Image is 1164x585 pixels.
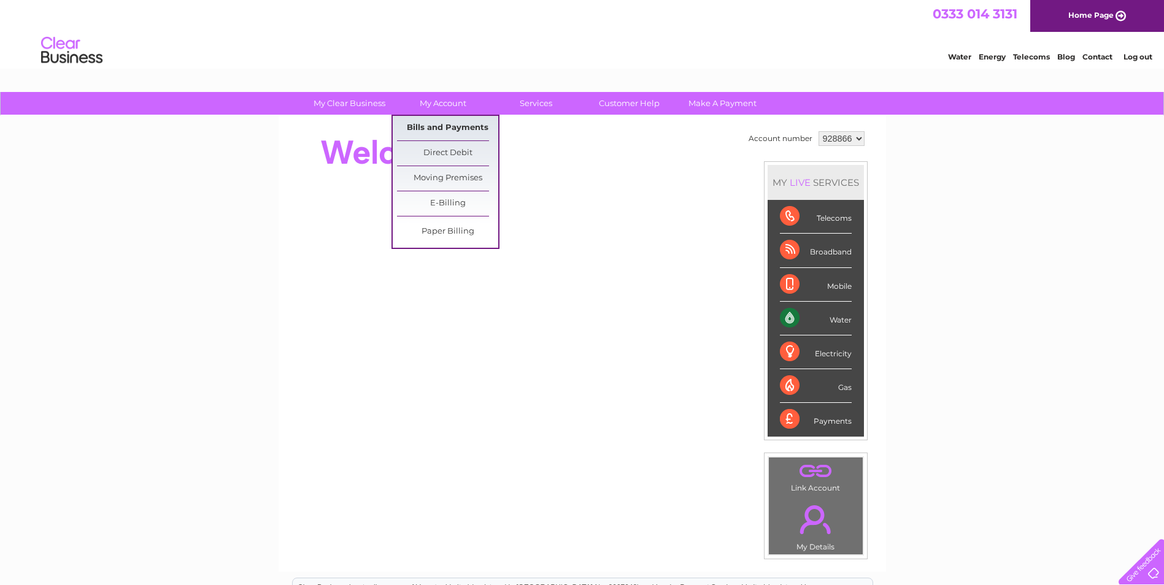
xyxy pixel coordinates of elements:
[780,403,852,436] div: Payments
[780,302,852,335] div: Water
[780,369,852,403] div: Gas
[979,52,1006,61] a: Energy
[746,128,815,149] td: Account number
[948,52,971,61] a: Water
[1057,52,1075,61] a: Blog
[397,141,498,166] a: Direct Debit
[1082,52,1112,61] a: Contact
[579,92,680,115] a: Customer Help
[768,457,863,495] td: Link Account
[397,166,498,191] a: Moving Premises
[397,220,498,244] a: Paper Billing
[1013,52,1050,61] a: Telecoms
[485,92,587,115] a: Services
[787,177,813,188] div: LIVE
[293,7,873,59] div: Clear Business is a trading name of Verastar Limited (registered in [GEOGRAPHIC_DATA] No. 3667643...
[397,191,498,216] a: E-Billing
[768,495,863,555] td: My Details
[768,165,864,200] div: MY SERVICES
[772,461,860,482] a: .
[933,6,1017,21] a: 0333 014 3131
[780,335,852,369] div: Electricity
[40,32,103,69] img: logo.png
[780,268,852,302] div: Mobile
[299,92,400,115] a: My Clear Business
[780,200,852,234] div: Telecoms
[397,116,498,140] a: Bills and Payments
[1124,52,1152,61] a: Log out
[392,92,493,115] a: My Account
[780,234,852,267] div: Broadband
[772,498,860,541] a: .
[672,92,773,115] a: Make A Payment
